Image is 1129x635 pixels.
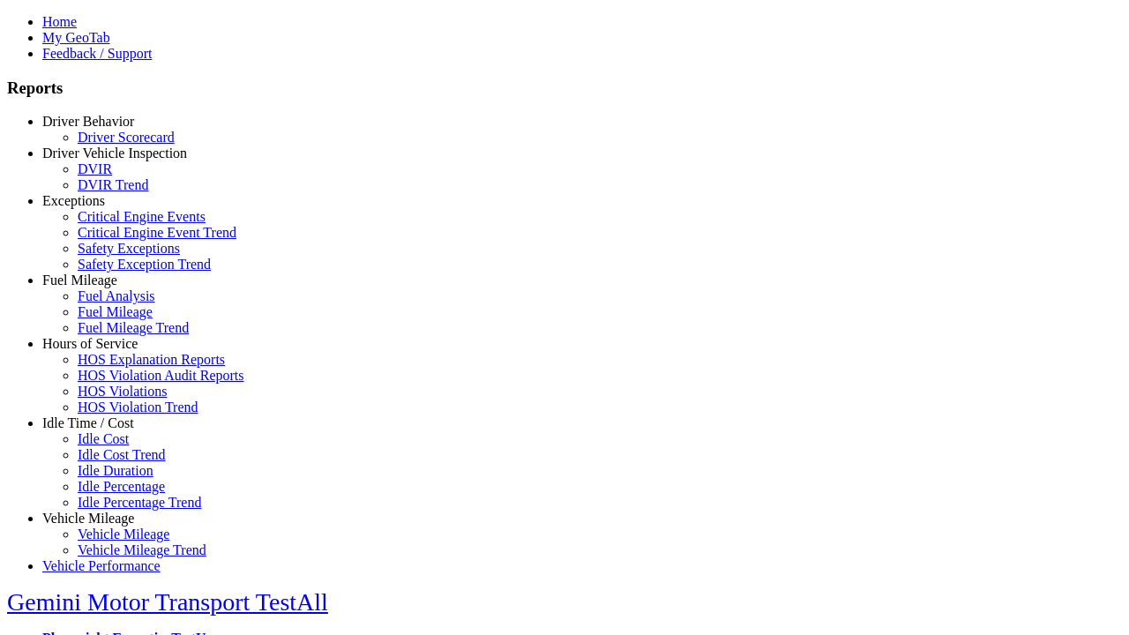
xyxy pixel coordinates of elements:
[78,463,153,478] a: Idle Duration
[78,225,236,240] a: Critical Engine Event Trend
[42,193,105,208] a: Exceptions
[42,14,77,29] a: Home
[42,146,187,161] a: Driver Vehicle Inspection
[78,400,198,415] a: HOS Violation Trend
[78,352,225,367] a: HOS Explanation Reports
[78,257,211,272] a: Safety Exception Trend
[7,78,1122,98] h3: Reports
[78,130,175,145] a: Driver Scorecard
[42,336,138,351] a: Hours of Service
[78,495,201,510] a: Idle Percentage Trend
[42,46,152,61] a: Feedback / Support
[42,273,117,288] a: Fuel Mileage
[78,527,169,542] a: Vehicle Mileage
[78,431,129,446] a: Idle Cost
[7,588,328,616] a: Gemini Motor Transport TestAll
[78,288,155,303] a: Fuel Analysis
[78,241,180,256] a: Safety Exceptions
[78,384,167,399] a: HOS Violations
[78,368,244,383] a: HOS Violation Audit Reports
[78,177,148,192] a: DVIR Trend
[42,114,134,129] a: Driver Behavior
[42,511,134,526] a: Vehicle Mileage
[78,304,153,319] a: Fuel Mileage
[78,479,165,494] a: Idle Percentage
[42,415,134,430] a: Idle Time / Cost
[78,320,189,335] a: Fuel Mileage Trend
[78,209,206,224] a: Critical Engine Events
[42,558,161,573] a: Vehicle Performance
[78,161,112,176] a: DVIR
[78,542,206,557] a: Vehicle Mileage Trend
[78,447,166,462] a: Idle Cost Trend
[42,30,110,45] a: My GeoTab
